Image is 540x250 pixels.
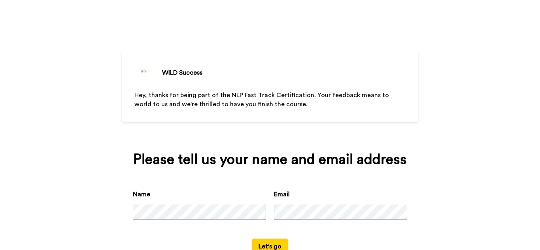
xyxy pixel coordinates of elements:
label: Name [133,190,150,199]
div: WILD Success [162,68,202,77]
span: Hey, thanks for being part of the NLP Fast Track Certification. Your feedback means to world to u... [134,92,391,107]
div: Please tell us your name and email address [133,152,407,167]
label: Email [274,190,290,199]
